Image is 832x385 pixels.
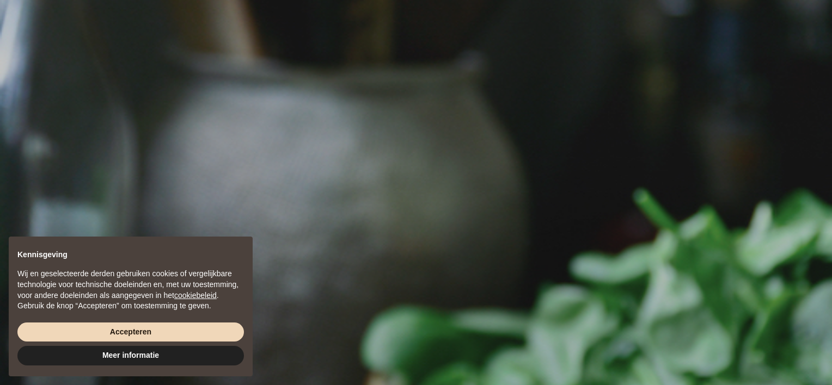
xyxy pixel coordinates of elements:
[760,363,824,385] iframe: Ybug feedback widget
[17,322,244,342] button: Accepteren
[17,346,244,365] button: Meer informatie
[17,250,244,260] h2: Kennisgeving
[17,269,244,301] p: Wij en geselecteerde derden gebruiken cookies of vergelijkbare technologie voor technische doelei...
[17,301,244,312] p: Gebruik de knop “Accepteren” om toestemming te geven.
[174,291,217,300] a: cookiebeleid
